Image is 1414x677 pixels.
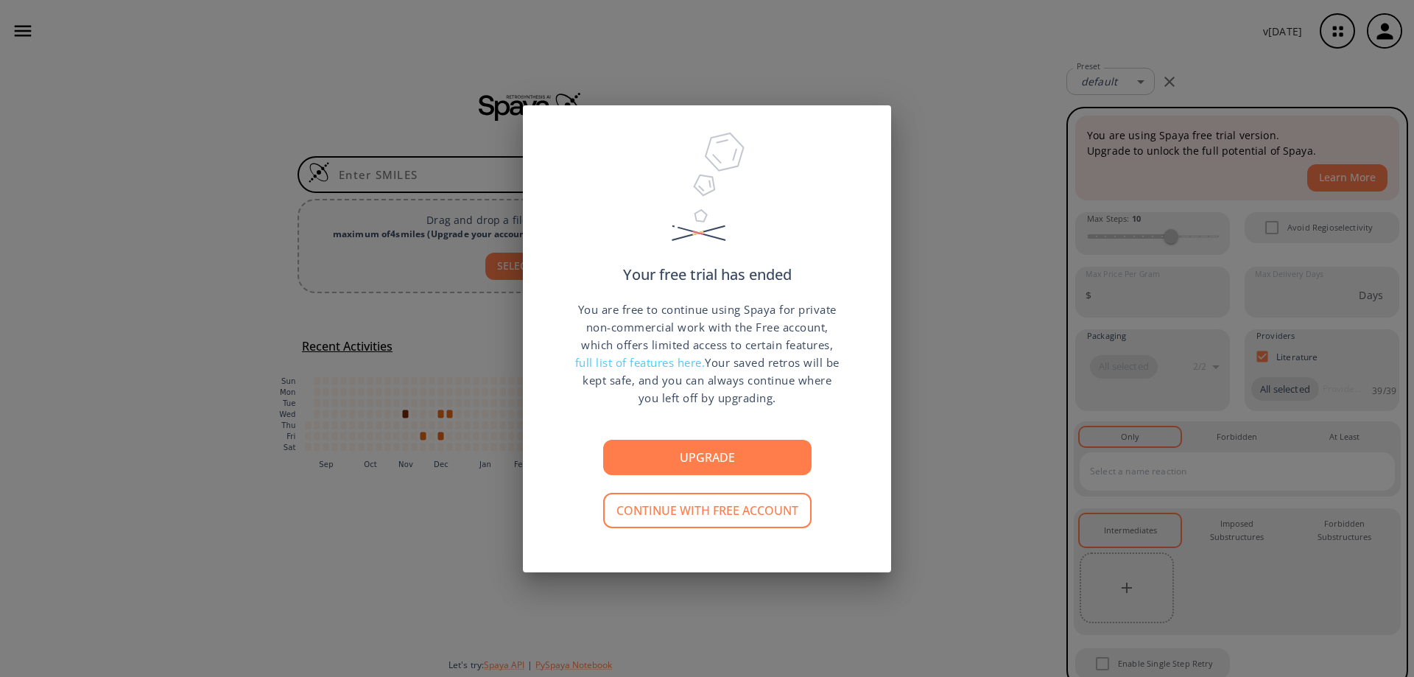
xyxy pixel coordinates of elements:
[574,301,840,407] p: You are free to continue using Spaya for private non-commercial work with the Free account, which...
[623,267,792,282] p: Your free trial has ended
[603,440,812,475] button: Upgrade
[603,493,812,528] button: Continue with free account
[665,127,749,267] img: Trial Ended
[575,355,706,370] span: full list of features here.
